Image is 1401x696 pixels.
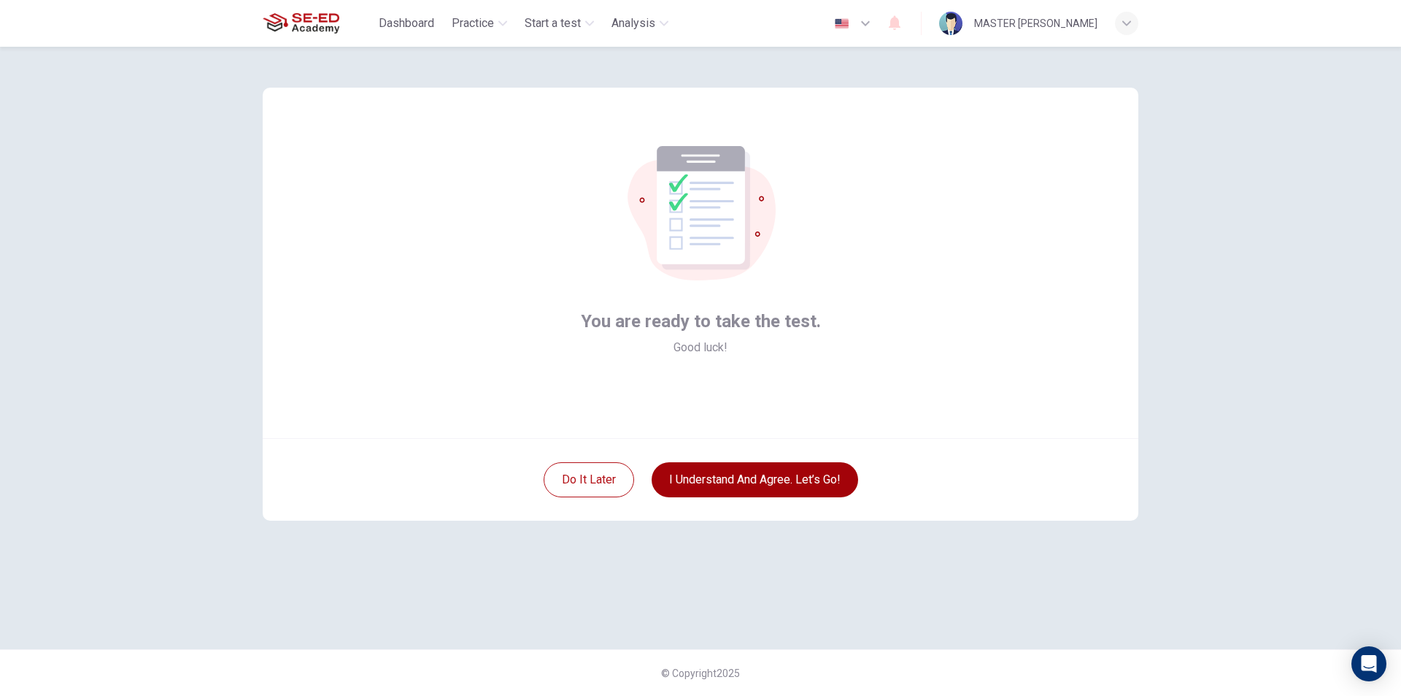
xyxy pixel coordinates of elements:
span: Analysis [611,15,655,32]
span: Good luck! [674,339,727,356]
div: MASTER [PERSON_NAME] [974,15,1097,32]
button: Practice [446,10,513,37]
img: SE-ED Academy logo [263,9,339,38]
div: Open Intercom Messenger [1351,646,1386,681]
a: SE-ED Academy logo [263,9,373,38]
span: Dashboard [379,15,434,32]
img: en [833,18,851,29]
button: Do it later [544,462,634,497]
button: Dashboard [373,10,440,37]
span: Start a test [525,15,581,32]
button: Start a test [519,10,600,37]
button: I understand and agree. Let’s go! [652,462,858,497]
span: Practice [452,15,494,32]
img: Profile picture [939,12,962,35]
span: © Copyright 2025 [661,668,740,679]
span: You are ready to take the test. [581,310,821,333]
button: Analysis [606,10,674,37]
